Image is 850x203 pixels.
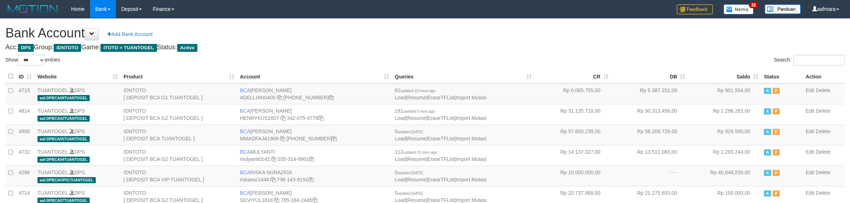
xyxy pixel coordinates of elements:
span: Active [764,170,771,176]
td: - - - [611,166,688,186]
a: Edit [806,190,814,196]
a: Resume [407,136,426,141]
td: DPS [35,104,121,125]
a: Copy 7651842445 to clipboard [312,197,317,203]
a: Resume [407,95,426,100]
td: 4814 [16,104,35,125]
a: EraseTFList [428,115,455,121]
span: 62 [395,87,435,93]
h1: Bank Account [5,26,845,40]
span: Active [764,88,771,94]
span: BCA [240,87,250,93]
span: updated 15 mins ago [403,150,437,154]
a: Copy 4062282031 to clipboard [332,136,337,141]
th: Queries: activate to sort column ascending [392,69,534,84]
span: aaf-DPBCA02TUANTOGEL [37,116,90,122]
td: Rp 1.296.262,00 [688,104,761,125]
td: DPS [35,125,121,145]
a: Copy 7361439191 to clipboard [308,177,313,182]
span: updated 10 hours ago [401,89,435,93]
h4: Acc: Group: Game: Status: [5,44,845,51]
a: Resume [407,177,426,182]
a: TUANTOGEL [37,149,68,155]
a: Import Mutasi [456,136,487,141]
a: Resume [407,156,426,162]
th: Account: activate to sort column ascending [237,69,392,84]
td: Rp 929.500,00 [688,125,761,145]
span: Paused [773,170,780,176]
td: Rp 5.387.251,00 [611,84,688,104]
span: | | | [395,170,487,182]
a: Copy riskanur1448 to clipboard [270,177,276,182]
span: BCA [240,190,250,196]
span: updated [DATE] [398,191,423,195]
td: 4732 [16,145,35,166]
img: Button%20Memo.svg [724,4,754,14]
span: BCA [240,149,250,155]
span: DPS [18,44,34,52]
a: EraseTFList [428,197,455,203]
span: aaf-DPBCAVIP01TUANTOGEL [37,177,96,183]
a: Copy ADELLIAN0405 to clipboard [277,95,282,100]
td: IDNTOTO [ DEPOSIT BCA G2 TUANTOGEL ] [121,145,237,166]
a: TUANTOGEL [37,87,68,93]
td: [PERSON_NAME] [PHONE_NUMBER] [237,84,392,104]
a: TUANTOGEL [37,170,68,175]
td: DPS [35,166,121,186]
span: 191 [395,108,435,114]
td: Rp 14.137.327,00 [534,145,611,166]
a: Resume [407,115,426,121]
td: DPS [35,145,121,166]
a: Delete [816,190,830,196]
a: Edit [806,87,814,93]
img: Feedback.jpg [677,4,713,14]
td: Rp 30.313.456,00 [611,104,688,125]
th: Website: activate to sort column ascending [35,69,121,84]
span: ITOTO > TUANTOGEL [100,44,157,52]
a: Import Mutasi [456,156,487,162]
span: Paused [773,129,780,135]
span: Paused [773,149,780,155]
span: updated [DATE] [398,130,423,134]
span: aaf-DPBCA04TUANTOGEL [37,157,90,163]
a: Copy 3420754778 to clipboard [318,115,323,121]
th: Action [803,69,845,84]
a: TUANTOGEL [37,128,68,134]
td: Rp 901.504,00 [688,84,761,104]
td: Rp 57.650.239,00 [534,125,611,145]
a: EraseTFList [428,177,455,182]
a: Load [395,156,406,162]
span: | | | [395,128,487,141]
span: BCA [240,170,250,175]
a: TUANTOGEL [37,190,68,196]
span: BCA [240,108,250,114]
span: BCA [240,128,250,134]
span: IDNTOTO [54,44,81,52]
th: Product: activate to sort column ascending [121,69,237,84]
a: Edit [806,170,814,175]
a: Load [395,197,406,203]
th: Status [761,69,803,84]
a: Copy SILVIYUL1818 to clipboard [274,197,279,203]
a: Edit [806,108,814,114]
span: | | | [395,190,487,203]
a: Import Mutasi [456,197,487,203]
span: 0 [395,190,423,196]
a: Import Mutasi [456,95,487,100]
span: Paused [773,88,780,94]
span: 32 [749,2,759,8]
a: Import Mutasi [456,115,487,121]
label: Search: [774,55,845,66]
a: Add Bank Account [103,28,157,40]
a: riskanur1448 [240,177,269,182]
td: DPS [35,84,121,104]
a: Copy MMADFAJA1908 to clipboard [280,136,285,141]
a: Load [395,115,406,121]
td: IDNTOTO [ DEPOSIT BCA G2 TUANTOGEL ] [121,104,237,125]
a: Import Mutasi [456,177,487,182]
span: updated 5 mins ago [403,109,435,113]
span: Active [764,129,771,135]
td: [PERSON_NAME] 342-075-4778 [237,104,392,125]
span: updated [DATE] [398,171,423,175]
a: Delete [816,170,830,175]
